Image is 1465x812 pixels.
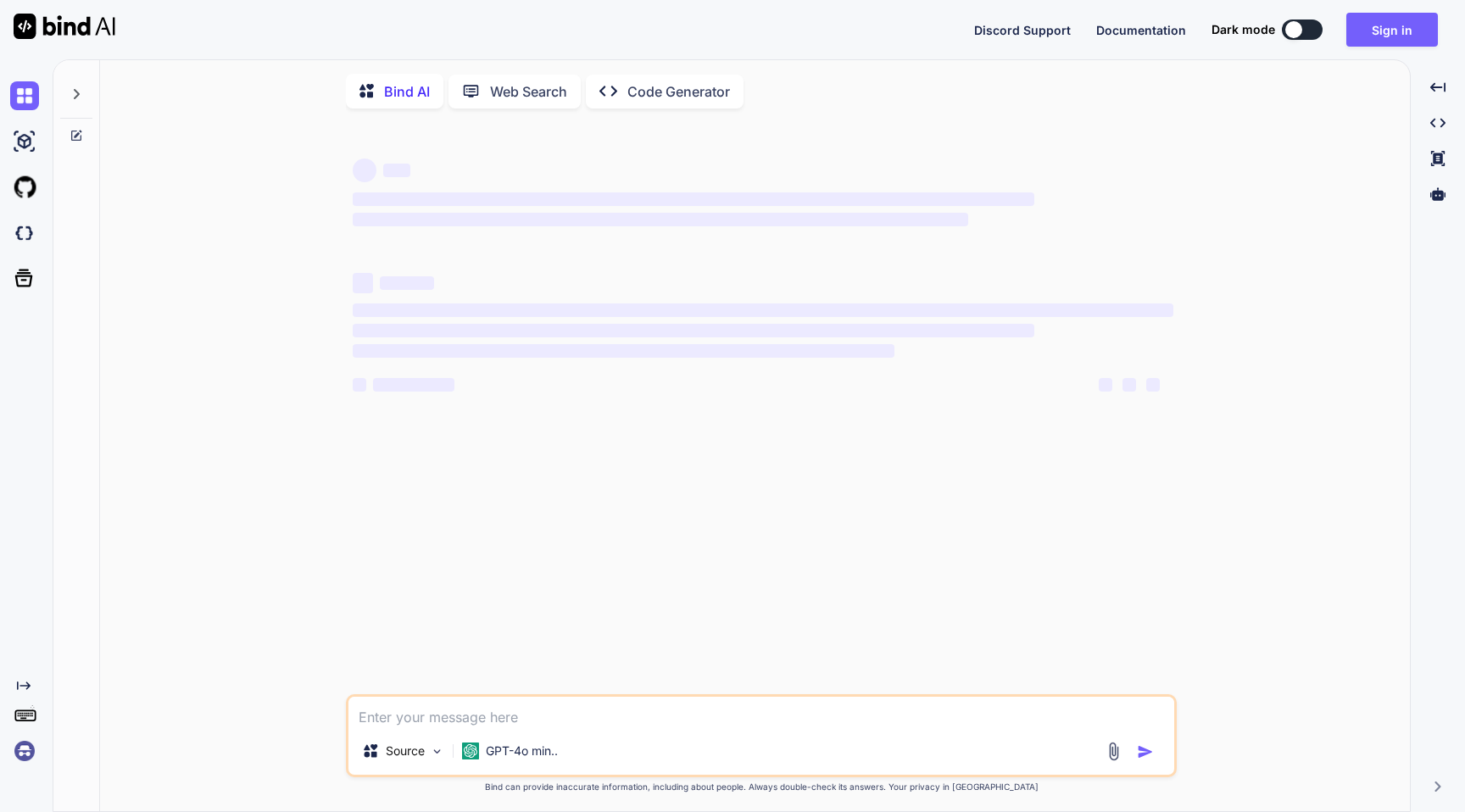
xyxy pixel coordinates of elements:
span: ‌ [353,159,376,182]
img: signin [10,737,39,765]
span: ‌ [383,164,410,177]
img: Bind AI [14,14,115,39]
span: ‌ [353,213,968,226]
p: Bind AI [384,81,430,102]
span: ‌ [353,344,894,358]
p: Source [386,742,425,759]
button: Discord Support [974,21,1071,39]
p: GPT-4o min.. [486,742,558,759]
img: chat [10,81,39,110]
img: darkCloudIdeIcon [10,219,39,247]
span: ‌ [353,303,1173,317]
img: GPT-4o mini [462,742,479,759]
img: ai-studio [10,127,39,156]
span: ‌ [353,273,373,293]
span: ‌ [373,378,454,392]
span: ‌ [380,276,434,290]
button: Documentation [1096,21,1186,39]
span: Documentation [1096,23,1186,37]
img: attachment [1104,742,1123,761]
span: ‌ [353,378,366,392]
span: Discord Support [974,23,1071,37]
span: ‌ [353,324,1033,337]
span: ‌ [1099,378,1112,392]
img: icon [1137,743,1154,760]
span: ‌ [1122,378,1136,392]
img: Pick Models [430,744,444,759]
span: ‌ [353,192,1033,206]
img: githubLight [10,173,39,202]
p: Code Generator [627,81,730,102]
button: Sign in [1346,13,1438,47]
p: Bind can provide inaccurate information, including about people. Always double-check its answers.... [346,781,1177,793]
span: Dark mode [1212,21,1275,38]
span: ‌ [1146,378,1160,392]
p: Web Search [490,81,567,102]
